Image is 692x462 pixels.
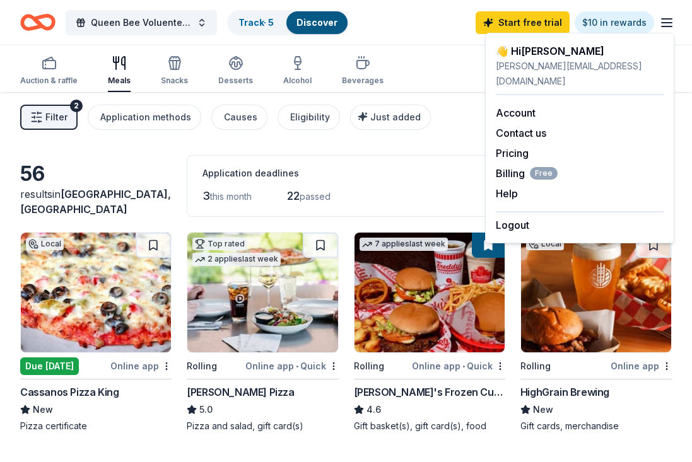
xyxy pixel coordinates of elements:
div: Alcohol [283,76,312,86]
img: Image for Dewey's Pizza [187,233,337,352]
div: 56 [20,161,172,187]
span: Filter [45,110,67,125]
div: Local [526,238,564,250]
div: Online app [110,358,172,374]
div: Rolling [520,359,551,374]
div: Top rated [192,238,247,250]
div: Application deadlines [202,166,505,181]
button: Beverages [342,50,384,92]
span: • [296,361,298,371]
span: Billing [496,166,558,181]
a: $10 in rewards [575,11,654,34]
div: Snacks [161,76,188,86]
div: 👋 Hi [PERSON_NAME] [496,43,664,59]
span: in [20,188,171,216]
button: Help [496,186,518,201]
span: 3 [202,189,210,202]
button: Meals [108,50,131,92]
span: New [533,402,553,417]
button: Track· 5Discover [227,10,349,35]
a: Discover [296,17,337,28]
img: Image for Freddy's Frozen Custard & Steakburgers [355,233,505,352]
div: Pizza certificate [20,420,172,432]
div: [PERSON_NAME][EMAIL_ADDRESS][DOMAIN_NAME] [496,59,664,89]
button: Contact us [496,125,546,141]
button: Snacks [161,50,188,92]
button: Application methods [88,105,201,130]
img: Image for HighGrain Brewing [521,233,671,352]
span: passed [300,191,331,202]
div: Rolling [354,359,384,374]
a: Image for HighGrain BrewingLocalRollingOnline appHighGrain BrewingNewGift cards, merchandise [520,232,672,432]
a: Start free trial [476,11,570,34]
button: Desserts [218,50,253,92]
a: Image for Dewey's PizzaTop rated2 applieslast weekRollingOnline app•Quick[PERSON_NAME] Pizza5.0Pi... [187,232,338,432]
a: Image for Cassanos Pizza KingLocalDue [DATE]Online appCassanos Pizza KingNewPizza certificate [20,232,172,432]
img: Image for Cassanos Pizza King [21,233,171,352]
div: 2 applies last week [192,253,281,266]
div: [PERSON_NAME]'s Frozen Custard & Steakburgers [354,384,505,400]
div: Pizza and salad, gift card(s) [187,420,338,432]
div: Gift basket(s), gift card(s), food [354,420,505,432]
div: 7 applies last week [360,238,448,251]
span: • [462,361,465,371]
a: Image for Freddy's Frozen Custard & Steakburgers7 applieslast weekRollingOnline app•Quick[PERSON_... [354,232,505,432]
span: Free [530,167,558,180]
span: [GEOGRAPHIC_DATA], [GEOGRAPHIC_DATA] [20,188,171,216]
button: Causes [211,105,267,130]
button: Alcohol [283,50,312,92]
div: Beverages [342,76,384,86]
div: Eligibility [290,110,330,125]
div: Online app [611,358,672,374]
a: Home [20,8,56,37]
span: this month [210,191,252,202]
div: Causes [224,110,257,125]
span: Queen Bee Voluenteer Meeting [91,15,192,30]
button: Eligibility [278,105,340,130]
div: 2 [70,100,83,112]
div: Meals [108,76,131,86]
button: Auction & raffle [20,50,78,92]
div: Due [DATE] [20,357,79,375]
div: Cassanos Pizza King [20,384,119,400]
div: Rolling [187,359,217,374]
button: Logout [496,217,529,233]
div: results [20,187,172,217]
button: Filter2 [20,105,78,130]
a: Account [496,107,536,119]
div: Local [26,238,64,250]
span: 5.0 [199,402,213,417]
a: Pricing [496,147,529,159]
div: Online app Quick [412,358,505,374]
div: HighGrain Brewing [520,384,609,400]
div: [PERSON_NAME] Pizza [187,384,294,400]
a: Track· 5 [238,17,274,28]
div: Desserts [218,76,253,86]
span: 4.6 [367,402,381,417]
div: Online app Quick [245,358,339,374]
button: Just added [350,105,431,130]
span: New [33,402,53,417]
div: Gift cards, merchandise [520,420,672,432]
button: BillingFree [496,166,558,181]
div: Application methods [100,110,191,125]
div: Auction & raffle [20,76,78,86]
span: Just added [370,112,421,122]
button: Queen Bee Voluenteer Meeting [66,10,217,35]
span: 22 [287,189,300,202]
